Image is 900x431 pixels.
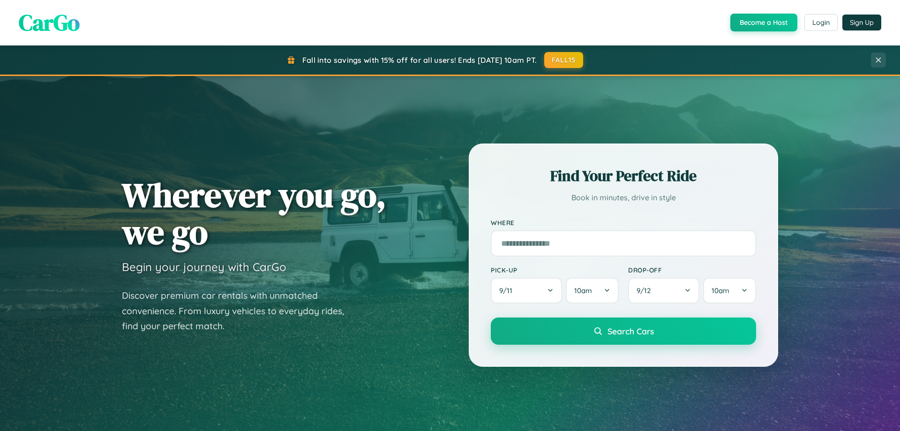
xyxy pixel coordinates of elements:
[842,15,881,30] button: Sign Up
[122,288,356,334] p: Discover premium car rentals with unmatched convenience. From luxury vehicles to everyday rides, ...
[703,278,756,303] button: 10am
[499,286,517,295] span: 9 / 11
[122,176,386,250] h1: Wherever you go, we go
[730,14,797,31] button: Become a Host
[607,326,654,336] span: Search Cars
[491,191,756,204] p: Book in minutes, drive in style
[574,286,592,295] span: 10am
[804,14,838,31] button: Login
[491,166,756,186] h2: Find Your Perfect Ride
[544,52,584,68] button: FALL15
[712,286,729,295] span: 10am
[637,286,655,295] span: 9 / 12
[628,266,756,274] label: Drop-off
[628,278,699,303] button: 9/12
[491,318,756,345] button: Search Cars
[19,7,80,38] span: CarGo
[491,266,619,274] label: Pick-up
[491,278,562,303] button: 9/11
[566,278,619,303] button: 10am
[302,55,537,65] span: Fall into savings with 15% off for all users! Ends [DATE] 10am PT.
[491,219,756,227] label: Where
[122,260,286,274] h3: Begin your journey with CarGo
